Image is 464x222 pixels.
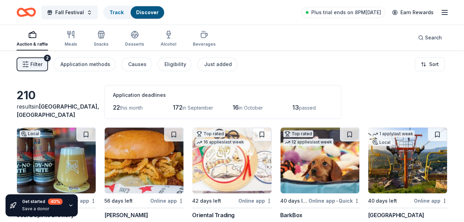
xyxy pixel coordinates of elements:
span: Filter [30,60,42,68]
div: 210 [17,89,96,102]
a: Plus trial ends on 8PM[DATE] [302,7,385,18]
button: Filter2 [17,57,48,71]
div: Application deadlines [113,91,333,99]
button: Beverages [193,28,216,50]
span: 172 [173,104,182,111]
div: Eligibility [164,60,186,68]
div: Auction & raffle [17,41,48,47]
span: Fall Festival [55,8,84,17]
div: Save a donor [22,206,63,212]
button: Just added [197,57,237,71]
div: Alcohol [161,41,176,47]
span: [GEOGRAPHIC_DATA], [GEOGRAPHIC_DATA] [17,103,99,118]
div: Oriental Trading [192,211,235,219]
button: Snacks [94,28,108,50]
div: Online app [238,196,272,205]
img: Image for Oriental Trading [192,128,271,193]
button: Search [413,31,447,45]
div: 42 days left [192,197,221,205]
div: Application methods [60,60,110,68]
span: in October [239,105,263,111]
div: Online app [414,196,447,205]
div: Get started [22,198,63,205]
button: Desserts [125,28,144,50]
div: Meals [65,41,77,47]
button: Application methods [54,57,116,71]
div: [GEOGRAPHIC_DATA] [368,211,424,219]
div: Beverages [193,41,216,47]
div: Just added [204,60,232,68]
button: Eligibility [158,57,192,71]
button: TrackDiscover [103,6,165,19]
span: • [336,198,338,204]
button: Fall Festival [41,6,98,19]
div: [PERSON_NAME] [104,211,148,219]
span: Plus trial ends on 8PM[DATE] [311,8,381,17]
span: Sort [429,60,439,68]
div: Top rated [195,130,225,137]
button: Meals [65,28,77,50]
div: 40 days left [280,197,307,205]
div: Top rated [283,130,313,137]
span: 13 [292,104,299,111]
div: Snacks [94,41,108,47]
span: 22 [113,104,120,111]
a: Earn Rewards [388,6,438,19]
img: Image for Soul & Spirits Brewery [17,128,96,193]
button: Causes [121,57,152,71]
img: Image for BarkBox [281,128,359,193]
div: 1 apply last week [371,130,415,138]
div: Local [20,130,40,137]
span: in [17,103,99,118]
div: 12 applies last week [283,139,333,146]
span: 16 [233,104,239,111]
span: Search [425,34,442,42]
span: passed [299,105,316,111]
span: in September [182,105,213,111]
div: BarkBox [280,211,302,219]
div: 16 applies last week [195,139,245,146]
button: Sort [415,57,445,71]
button: Auction & raffle [17,28,48,50]
div: Causes [128,60,146,68]
div: 56 days left [104,197,133,205]
div: 40 days left [368,197,397,205]
img: Image for Drake's [105,128,183,193]
div: Local [371,139,392,146]
a: Home [17,4,36,20]
div: Online app [150,196,184,205]
span: this month [120,105,143,111]
div: Online app Quick [309,196,360,205]
div: 40 % [48,198,63,205]
div: 2 [44,55,51,62]
div: results [17,102,96,119]
img: Image for Gatlinburg Skypark [368,128,447,193]
a: Track [110,9,124,15]
div: Desserts [125,41,144,47]
a: Discover [136,9,159,15]
button: Alcohol [161,28,176,50]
